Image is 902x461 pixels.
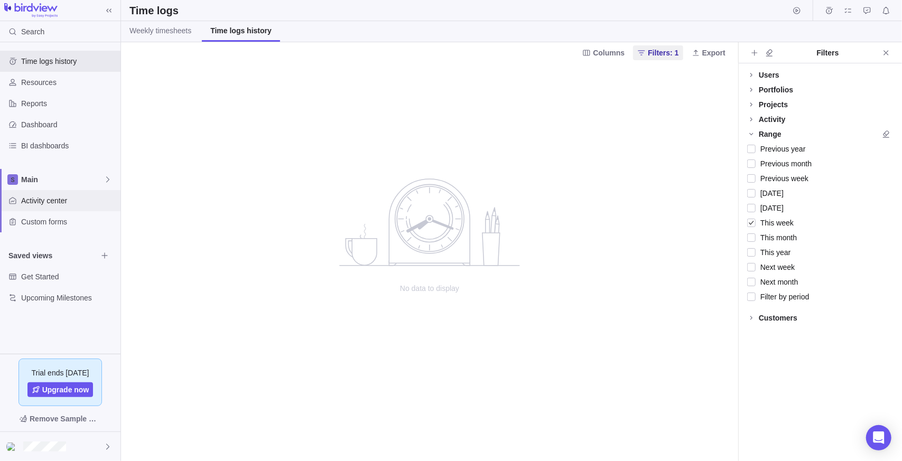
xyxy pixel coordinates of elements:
span: Filter by period [756,289,810,304]
span: Next month [756,275,798,289]
a: Time logs [822,8,836,16]
span: No data to display [324,283,535,294]
span: Remove Sample Data [8,410,112,427]
span: Export [702,48,726,58]
span: Close [879,45,894,60]
span: Upcoming Milestones [21,293,116,303]
img: Show [6,443,19,451]
div: Range [759,129,782,139]
span: Columns [578,45,629,60]
span: Dashboard [21,119,116,130]
a: Notifications [879,8,894,16]
span: Main [21,174,104,185]
a: My assignments [841,8,855,16]
span: Previous year [756,142,806,156]
span: Approval requests [860,3,875,18]
a: Upgrade now [27,382,94,397]
span: Upgrade now [42,384,89,395]
span: BI dashboards [21,140,116,151]
div: Open Intercom Messenger [866,425,891,450]
span: Filters: 1 [648,48,678,58]
span: Trial ends [DATE] [32,368,89,378]
div: Activity [759,114,786,125]
a: Time logs history [202,21,280,42]
a: Approval requests [860,8,875,16]
span: Custom forms [21,217,116,227]
div: no data to show [324,63,535,461]
div: Wyatt Trostle [6,440,19,453]
span: Time logs history [210,25,272,36]
a: Weekly timesheets [121,21,200,42]
span: Time logs [822,3,836,18]
span: This year [756,245,791,260]
span: Columns [593,48,625,58]
div: Portfolios [759,84,793,95]
span: [DATE] [756,201,784,215]
span: [DATE] [756,186,784,201]
span: Reports [21,98,116,109]
div: Users [759,70,779,80]
span: Search [21,26,44,37]
span: Clear all filters [762,45,777,60]
span: My assignments [841,3,855,18]
span: This week [756,215,794,230]
span: Time logs history [21,56,116,67]
div: Filters [777,48,879,58]
img: logo [4,3,58,18]
span: Weekly timesheets [129,25,191,36]
span: This month [756,230,797,245]
div: Projects [759,99,788,110]
h2: Time logs [129,3,179,18]
span: Previous week [756,171,808,186]
span: Browse views [97,248,112,263]
span: Activity center [21,195,116,206]
span: Filters: 1 [633,45,683,60]
span: Previous month [756,156,812,171]
span: Clear all filters [879,127,894,142]
span: Saved views [8,250,97,261]
span: Export [687,45,730,60]
span: Resources [21,77,116,88]
span: Next week [756,260,795,275]
span: Start timer [789,3,804,18]
span: Add filters [747,45,762,60]
span: Notifications [879,3,894,18]
div: Customers [759,313,797,323]
span: Remove Sample Data [30,412,101,425]
span: Get Started [21,271,116,282]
